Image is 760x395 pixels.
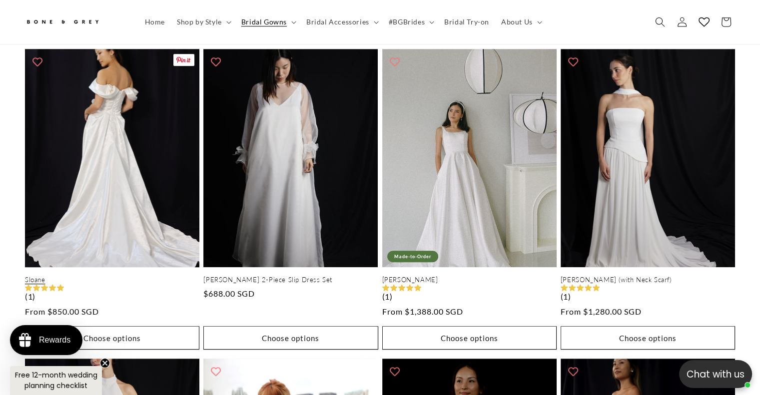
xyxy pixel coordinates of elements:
p: Chat with us [679,367,752,382]
button: Choose options [561,326,735,350]
button: Close teaser [100,358,110,368]
span: Home [145,17,165,26]
span: Bridal Accessories [306,17,369,26]
summary: About Us [495,11,546,32]
button: Choose options [203,326,378,350]
button: Add to wishlist [27,361,47,381]
a: Sloane [25,276,199,284]
button: Add to wishlist [385,51,405,71]
summary: Bridal Gowns [235,11,300,32]
a: [PERSON_NAME] (with Neck Scarf) [561,276,735,284]
span: About Us [501,17,533,26]
button: Choose options [25,326,199,350]
summary: Shop by Style [171,11,235,32]
span: Bridal Gowns [241,17,287,26]
button: Choose options [382,326,557,350]
button: Open chatbox [679,360,752,388]
a: [PERSON_NAME] 2-Piece Slip Dress Set [203,276,378,284]
span: Free 12-month wedding planning checklist [15,370,97,391]
button: Add to wishlist [206,51,226,71]
a: Home [139,11,171,32]
button: Add to wishlist [385,361,405,381]
div: Free 12-month wedding planning checklistClose teaser [10,366,102,395]
a: Bridal Try-on [438,11,495,32]
span: Bridal Try-on [444,17,489,26]
a: Bone and Grey Bridal [21,10,129,34]
img: Bone and Grey Bridal [25,14,100,30]
button: Add to wishlist [27,51,47,71]
span: Shop by Style [177,17,222,26]
button: Add to wishlist [206,361,226,381]
button: Add to wishlist [563,361,583,381]
a: [PERSON_NAME] [382,276,557,284]
span: #BGBrides [389,17,425,26]
div: Rewards [39,336,70,345]
summary: Search [649,11,671,33]
summary: Bridal Accessories [300,11,383,32]
summary: #BGBrides [383,11,438,32]
button: Add to wishlist [563,51,583,71]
